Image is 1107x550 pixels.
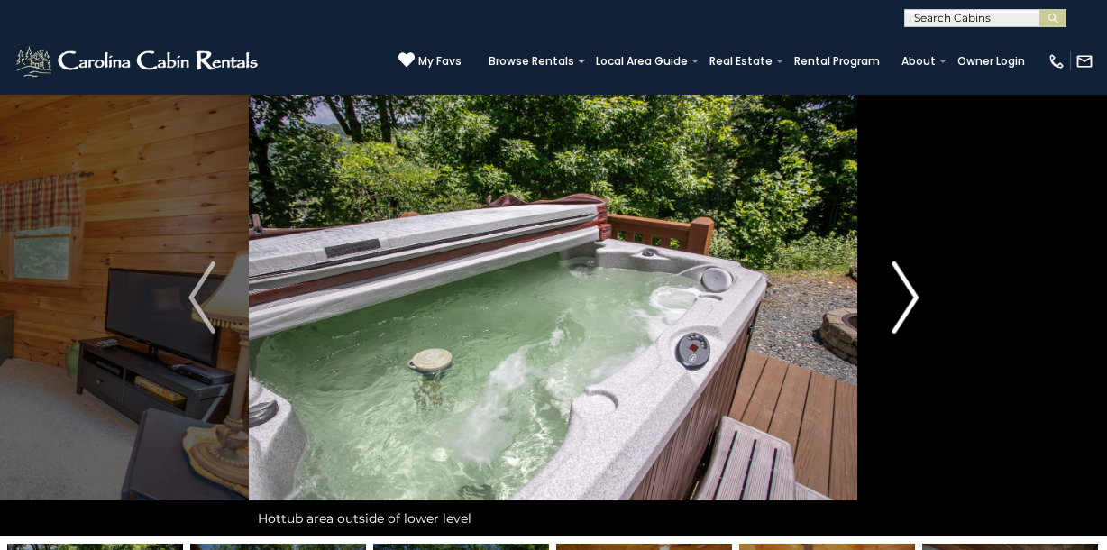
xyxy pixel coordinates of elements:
a: Owner Login [948,49,1034,74]
img: phone-regular-white.png [1048,52,1066,70]
img: White-1-2.png [14,43,263,79]
button: Previous [155,59,249,536]
a: Real Estate [700,49,782,74]
a: Rental Program [785,49,889,74]
button: Next [858,59,952,536]
a: My Favs [398,51,462,70]
img: mail-regular-white.png [1075,52,1093,70]
span: My Favs [418,53,462,69]
img: arrow [892,261,919,334]
a: About [892,49,945,74]
a: Browse Rentals [480,49,583,74]
a: Local Area Guide [587,49,697,74]
img: arrow [188,261,215,334]
div: Hottub area outside of lower level [249,500,857,536]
